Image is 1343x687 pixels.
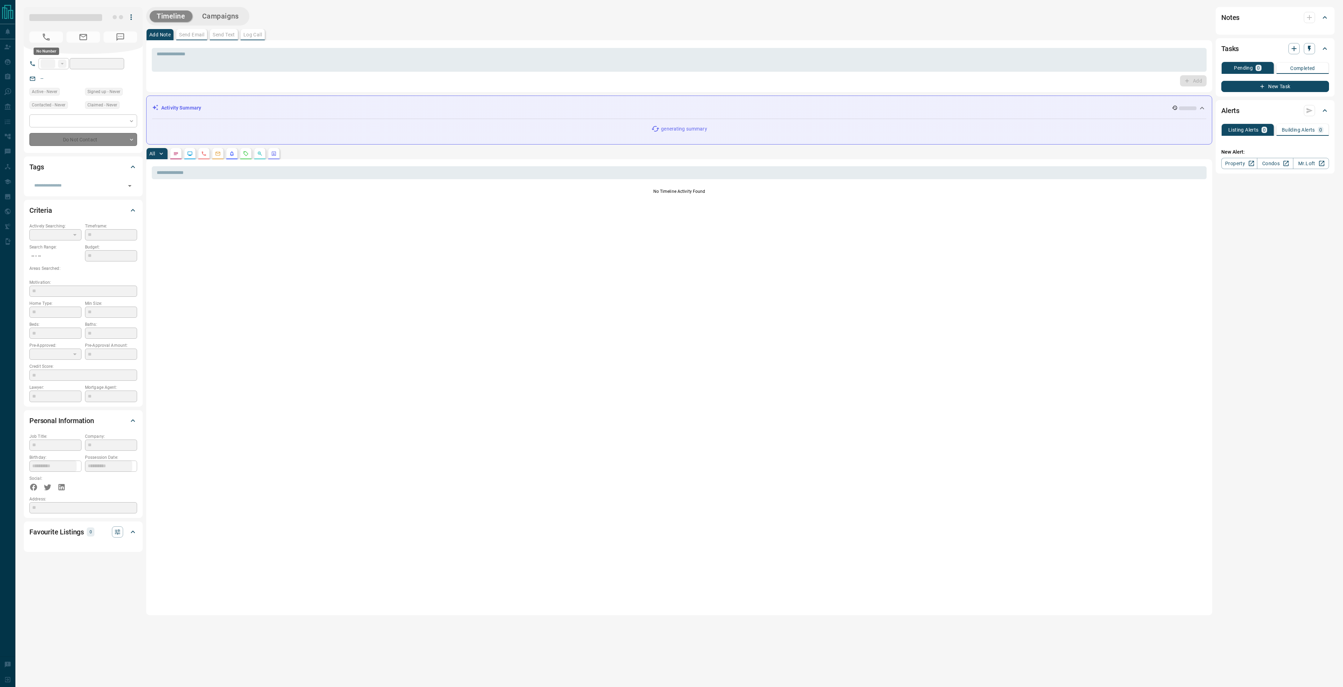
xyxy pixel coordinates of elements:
span: Claimed - Never [87,101,117,108]
p: Add Note [149,32,171,37]
div: Do Not Contact [29,133,137,146]
svg: Listing Alerts [229,151,235,156]
div: Criteria [29,202,137,219]
p: Actively Searching: [29,223,81,229]
p: Activity Summary [161,104,201,112]
button: New Task [1221,81,1329,92]
p: Building Alerts [1282,127,1315,132]
button: Timeline [150,10,192,22]
p: Min Size: [85,300,137,307]
div: Personal Information [29,412,137,429]
span: No Number [29,31,63,43]
p: Pre-Approved: [29,342,81,349]
svg: Emails [215,151,221,156]
h2: Tags [29,161,44,173]
p: Pending [1234,65,1253,70]
p: -- - -- [29,250,81,262]
p: Beds: [29,321,81,328]
svg: Requests [243,151,249,156]
p: Possession Date: [85,454,137,461]
p: Lawyer: [29,384,81,391]
p: Listing Alerts [1228,127,1259,132]
button: Campaigns [195,10,246,22]
p: 0 [1257,65,1260,70]
a: Mr.Loft [1293,158,1329,169]
svg: Lead Browsing Activity [187,151,193,156]
span: Active - Never [32,88,57,95]
p: 0 [89,528,92,536]
span: No Number [104,31,137,43]
p: Baths: [85,321,137,328]
p: Credit Score: [29,363,137,370]
a: Condos [1257,158,1293,169]
p: Pre-Approval Amount: [85,342,137,349]
p: Areas Searched: [29,265,137,272]
p: All [149,151,155,156]
p: Budget: [85,244,137,250]
div: Alerts [1221,102,1329,119]
div: Tags [29,159,137,175]
span: No Email [66,31,100,43]
p: generating summary [661,125,707,133]
p: Home Type: [29,300,81,307]
p: Address: [29,496,137,502]
div: Notes [1221,9,1329,26]
h2: Personal Information [29,415,94,426]
h2: Notes [1221,12,1239,23]
span: Signed up - Never [87,88,120,95]
h2: Criteria [29,205,52,216]
h2: Favourite Listings [29,526,84,538]
div: Activity Summary [152,101,1206,114]
p: Search Range: [29,244,81,250]
svg: Calls [201,151,207,156]
p: Job Title: [29,433,81,440]
a: Property [1221,158,1257,169]
p: Social: [29,475,81,482]
p: 0 [1263,127,1266,132]
span: Contacted - Never [32,101,65,108]
div: Favourite Listings0 [29,524,137,540]
a: -- [41,76,43,81]
h2: Tasks [1221,43,1239,54]
p: 0 [1319,127,1322,132]
p: Birthday: [29,454,81,461]
p: Company: [85,433,137,440]
p: Motivation: [29,279,137,286]
div: No Number [34,48,59,55]
button: Open [125,181,135,191]
p: Timeframe: [85,223,137,229]
p: Mortgage Agent: [85,384,137,391]
svg: Opportunities [257,151,263,156]
div: Tasks [1221,40,1329,57]
p: Completed [1290,66,1315,71]
p: New Alert: [1221,148,1329,156]
h2: Alerts [1221,105,1239,116]
svg: Notes [173,151,179,156]
svg: Agent Actions [271,151,277,156]
p: No Timeline Activity Found [152,188,1207,195]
